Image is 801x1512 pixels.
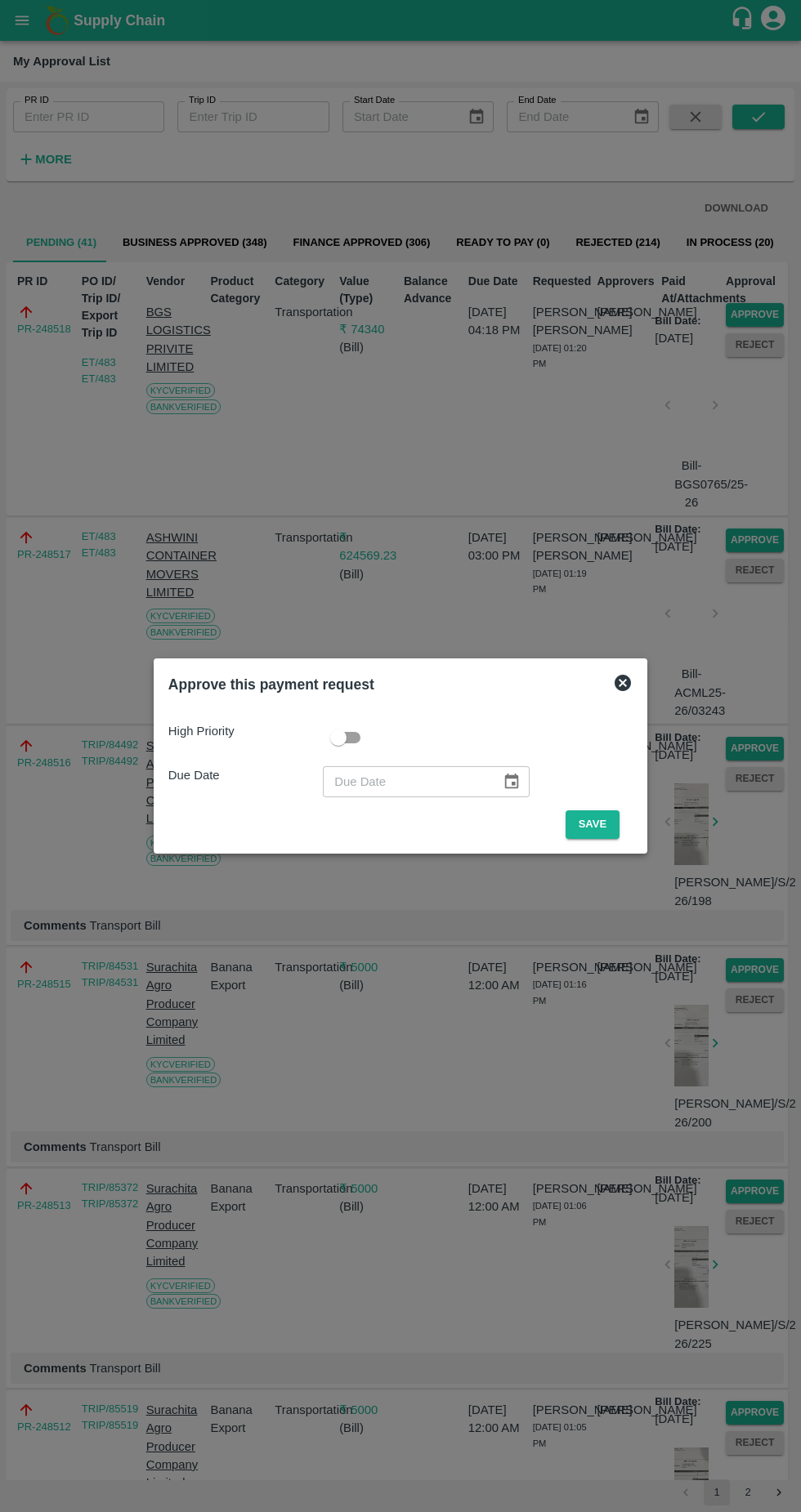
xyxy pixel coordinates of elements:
[168,766,323,784] p: Due Date
[323,766,490,797] input: Due Date
[496,766,527,797] button: Choose date
[566,810,620,839] button: Save
[168,722,323,740] p: High Priority
[168,676,374,693] b: Approve this payment request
